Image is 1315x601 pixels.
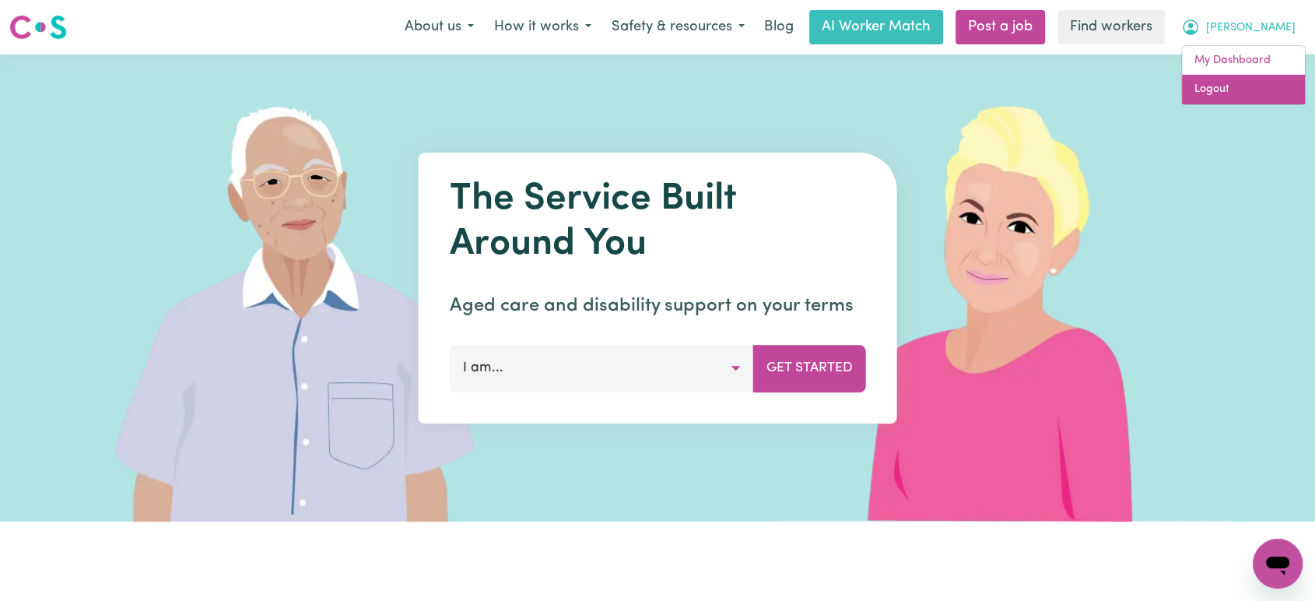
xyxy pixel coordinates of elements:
[753,345,866,392] button: Get Started
[1253,539,1303,589] iframe: Button to launch messaging window
[1181,45,1306,105] div: My Account
[450,177,866,267] h1: The Service Built Around You
[601,11,755,44] button: Safety & resources
[1206,19,1296,37] span: [PERSON_NAME]
[450,345,754,392] button: I am...
[9,9,67,45] a: Careseekers logo
[1182,75,1305,104] a: Logout
[956,10,1045,44] a: Post a job
[1057,10,1165,44] a: Find workers
[394,11,484,44] button: About us
[1171,11,1306,44] button: My Account
[484,11,601,44] button: How it works
[809,10,943,44] a: AI Worker Match
[1182,46,1305,76] a: My Dashboard
[755,10,803,44] a: Blog
[450,292,866,320] p: Aged care and disability support on your terms
[9,13,67,41] img: Careseekers logo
